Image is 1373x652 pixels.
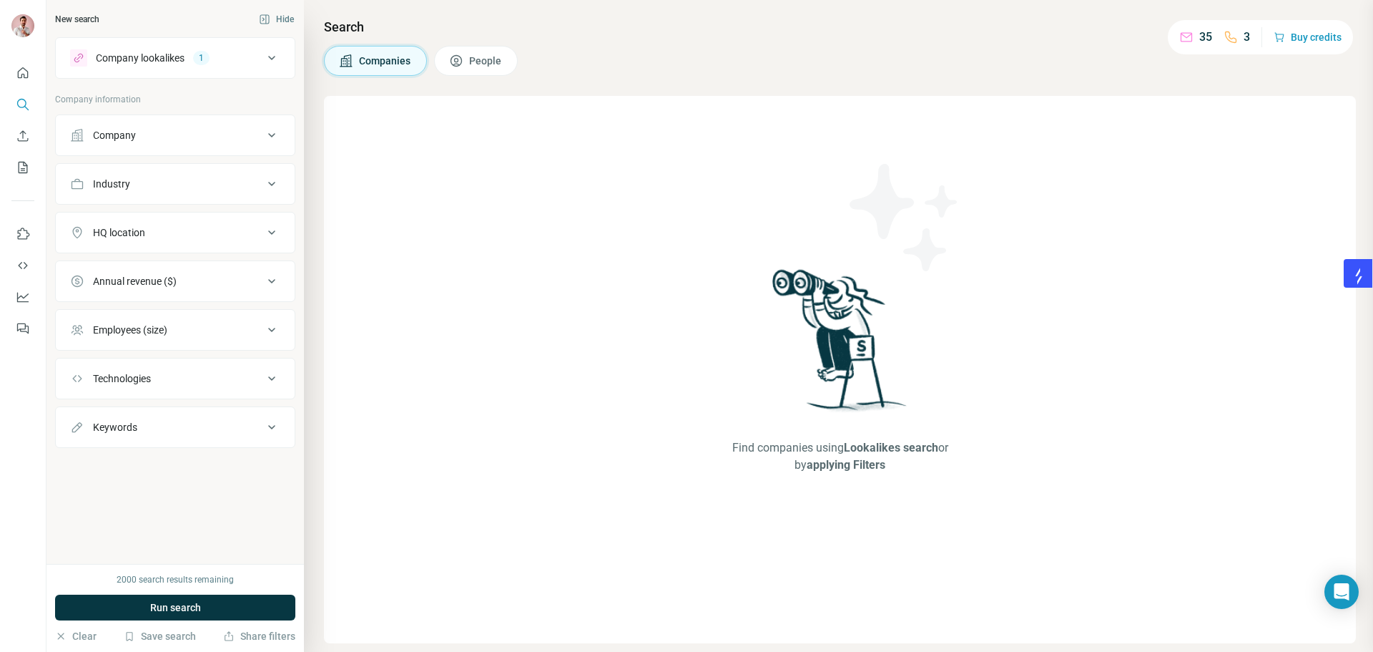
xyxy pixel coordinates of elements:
[124,629,196,643] button: Save search
[11,155,34,180] button: My lists
[11,92,34,117] button: Search
[56,41,295,75] button: Company lookalikes1
[11,316,34,341] button: Feedback
[1244,29,1250,46] p: 3
[93,323,167,337] div: Employees (size)
[56,215,295,250] button: HQ location
[1324,575,1359,609] div: Open Intercom Messenger
[96,51,184,65] div: Company lookalikes
[11,123,34,149] button: Enrich CSV
[359,54,412,68] span: Companies
[55,629,97,643] button: Clear
[11,14,34,37] img: Avatar
[1274,27,1342,47] button: Buy credits
[844,441,938,454] span: Lookalikes search
[117,573,234,586] div: 2000 search results remaining
[807,458,885,472] span: applying Filters
[56,361,295,396] button: Technologies
[11,284,34,310] button: Dashboard
[469,54,503,68] span: People
[55,13,99,26] div: New search
[11,221,34,247] button: Use Surfe on LinkedIn
[56,264,295,298] button: Annual revenue ($)
[840,153,969,282] img: Surfe Illustration - Stars
[1199,29,1212,46] p: 35
[150,600,201,615] span: Run search
[93,371,151,386] div: Technologies
[193,52,210,64] div: 1
[93,274,177,288] div: Annual revenue ($)
[56,118,295,152] button: Company
[223,629,295,643] button: Share filters
[56,313,295,347] button: Employees (size)
[56,410,295,444] button: Keywords
[766,266,915,425] img: Surfe Illustration - Woman searching with binoculars
[724,439,956,474] span: Find companies using or by
[1354,268,1364,285] img: salesgear logo
[55,595,295,621] button: Run search
[249,9,304,30] button: Hide
[93,420,137,434] div: Keywords
[93,128,136,142] div: Company
[11,253,34,278] button: Use Surfe API
[93,177,130,191] div: Industry
[11,60,34,86] button: Quick start
[56,167,295,201] button: Industry
[324,17,1356,37] h4: Search
[55,93,295,106] p: Company information
[93,225,145,240] div: HQ location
